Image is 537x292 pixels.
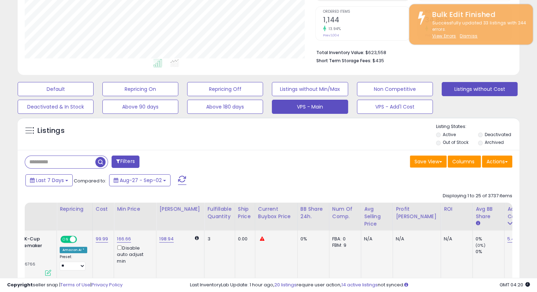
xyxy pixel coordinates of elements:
[96,205,111,213] div: Cost
[272,82,348,96] button: Listings without Min/Max
[18,82,94,96] button: Default
[507,235,518,243] a: 5.40
[323,10,410,14] span: Ordered Items
[316,58,371,64] b: Short Term Storage Fees:
[91,281,123,288] a: Privacy Policy
[476,243,485,248] small: (0%)
[372,57,384,64] span: $435
[316,49,364,56] b: Total Inventory Value:
[476,205,501,220] div: Avg BB Share
[272,100,348,114] button: VPS - Main
[60,255,87,270] div: Preset:
[444,205,470,213] div: ROI
[60,205,90,213] div: Repricing
[444,236,467,242] div: N/A
[96,235,108,243] a: 99.99
[364,236,387,242] div: N/A
[427,20,527,40] div: Successfully updated 33 listings with 244 errors.
[117,244,151,264] div: Disable auto adjust min
[76,236,87,243] span: OFF
[476,236,504,242] div: 0%
[117,205,153,213] div: Min Price
[316,48,507,56] li: $623,558
[300,205,326,220] div: BB Share 24h.
[187,82,263,96] button: Repricing Off
[120,177,162,184] span: Aug-27 - Sep-02
[60,247,87,253] div: Amazon AI *
[476,249,504,255] div: 0%
[37,126,65,136] h5: Listings
[443,193,512,199] div: Displaying 1 to 25 of 3737 items
[482,156,512,168] button: Actions
[74,177,106,184] span: Compared to:
[484,132,511,138] label: Deactivated
[187,100,263,114] button: Above 180 days
[190,282,530,288] div: Last InventoryLab Update: 1 hour ago, require user action, not synced.
[476,220,480,227] small: Avg BB Share.
[207,236,229,242] div: 3
[410,156,447,168] button: Save View
[258,205,294,220] div: Current Buybox Price
[238,236,250,242] div: 0.00
[452,158,475,165] span: Columns
[159,205,201,213] div: [PERSON_NAME]
[300,236,324,242] div: 0%
[436,123,519,130] p: Listing States:
[238,205,252,220] div: Ship Price
[332,242,356,249] div: FBM: 9
[102,100,178,114] button: Above 90 days
[18,100,94,114] button: Deactivated & In Stock
[332,205,358,220] div: Num of Comp.
[357,82,433,96] button: Non Competitive
[507,205,533,220] div: Additional Cost
[7,281,33,288] strong: Copyright
[500,281,530,288] span: 2025-09-10 04:20 GMT
[332,236,356,242] div: FBA: 0
[25,174,73,186] button: Last 7 Days
[443,132,456,138] label: Active
[442,82,518,96] button: Listings without Cost
[112,156,139,168] button: Filters
[484,139,503,145] label: Archived
[443,139,469,145] label: Out of Stock
[102,82,178,96] button: Repricing On
[159,235,174,243] a: 198.94
[396,236,435,242] div: N/A
[109,174,171,186] button: Aug-27 - Sep-02
[60,281,90,288] a: Terms of Use
[323,33,339,37] small: Prev: 1,004
[460,33,477,39] u: Dismiss
[396,205,438,220] div: Profit [PERSON_NAME]
[323,16,410,25] h2: 1,144
[7,282,123,288] div: seller snap | |
[207,205,232,220] div: Fulfillable Quantity
[61,236,70,243] span: ON
[448,156,481,168] button: Columns
[364,205,390,228] div: Avg Selling Price
[432,33,456,39] a: View Errors
[341,281,378,288] a: 14 active listings
[326,26,341,31] small: 13.94%
[357,100,433,114] button: VPS - Add'l Cost
[427,10,527,20] div: Bulk Edit Finished
[117,235,131,243] a: 166.66
[36,177,64,184] span: Last 7 Days
[274,281,297,288] a: 20 listings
